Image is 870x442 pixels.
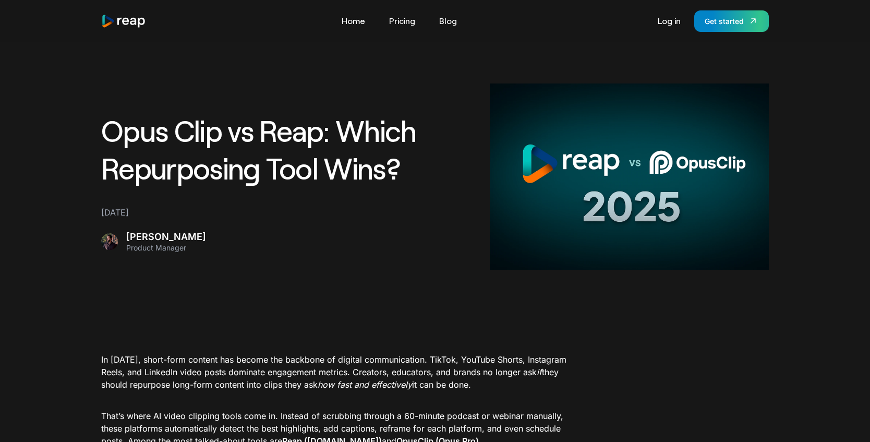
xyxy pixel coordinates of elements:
[101,206,477,219] div: [DATE]
[126,243,206,253] div: Product Manager
[336,13,370,29] a: Home
[101,14,146,28] a: home
[101,112,477,188] h1: Opus Clip vs Reap: Which Repurposing Tool Wins?
[490,83,769,270] img: AI Video Clipping and Respurposing
[705,16,744,27] div: Get started
[126,231,206,243] div: [PERSON_NAME]
[694,10,769,32] a: Get started
[318,379,412,390] em: how fast and effectively
[384,13,420,29] a: Pricing
[101,353,573,391] p: In [DATE], short-form content has become the backbone of digital communication. TikTok, YouTube S...
[652,13,686,29] a: Log in
[537,367,542,377] em: if
[101,14,146,28] img: reap logo
[434,13,462,29] a: Blog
